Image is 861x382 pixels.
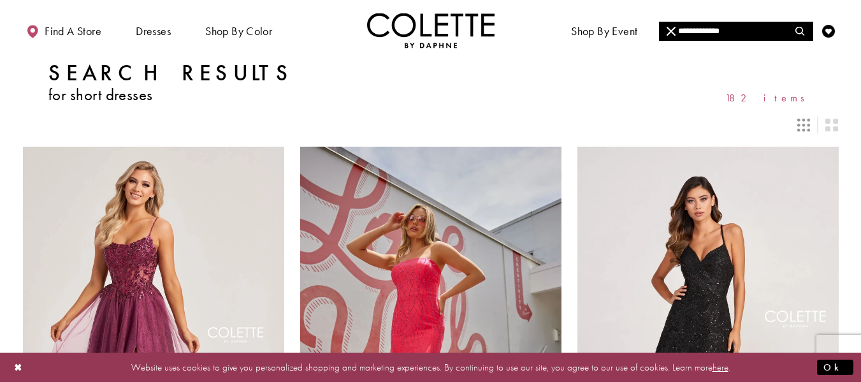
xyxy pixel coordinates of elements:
span: Shop by color [202,13,275,48]
h1: Search Results [48,61,294,86]
span: Switch layout to 2 columns [825,119,838,131]
a: here [713,360,728,373]
span: Shop By Event [568,13,640,48]
button: Submit Dialog [817,359,853,375]
button: Close Dialog [8,356,29,378]
a: Check Wishlist [819,13,838,48]
input: Search [659,22,813,41]
p: Website uses cookies to give you personalized shopping and marketing experiences. By continuing t... [92,358,769,376]
span: 182 items [725,92,813,103]
span: Dresses [133,13,174,48]
button: Submit Search [788,22,813,41]
span: Shop By Event [571,25,637,38]
img: Colette by Daphne [367,13,495,48]
span: Switch layout to 3 columns [797,119,810,131]
div: Layout Controls [15,111,846,139]
span: Find a store [45,25,101,38]
a: Meet the designer [669,13,763,48]
a: Toggle search [791,13,810,48]
h3: for short dresses [48,86,294,103]
button: Close Search [659,22,684,41]
a: Find a store [23,13,105,48]
a: Visit Home Page [367,13,495,48]
div: Search form [659,22,813,41]
span: Dresses [136,25,171,38]
span: Shop by color [205,25,272,38]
